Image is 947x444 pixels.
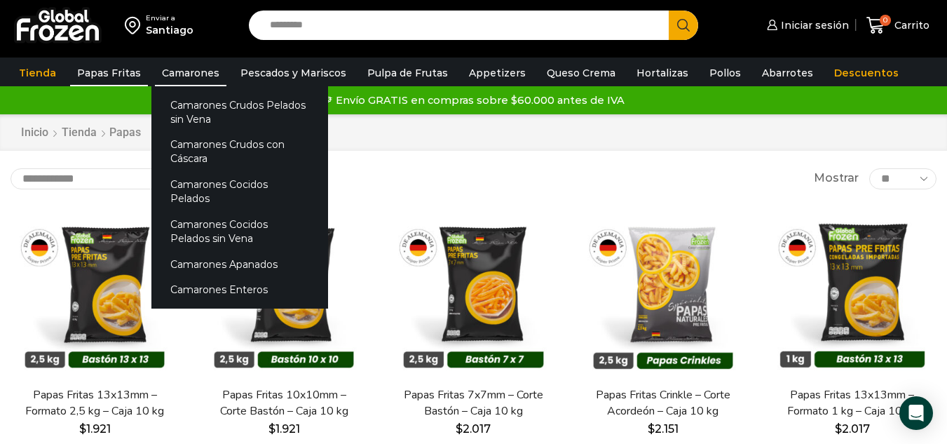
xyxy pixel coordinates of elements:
[151,251,328,277] a: Camarones Apanados
[125,13,146,37] img: address-field-icon.svg
[11,168,189,189] select: Pedido de la tienda
[61,125,97,141] a: Tienda
[20,125,49,141] a: Inicio
[208,387,360,419] a: Papas Fritas 10x10mm – Corte Bastón – Caja 10 kg
[702,60,748,86] a: Pollos
[151,172,328,212] a: Camarones Cocidos Pelados
[648,422,679,436] bdi: 2.151
[109,126,141,139] h1: Papas
[268,422,275,436] span: $
[755,60,820,86] a: Abarrotes
[151,132,328,172] a: Camarones Crudos con Cáscara
[79,422,86,436] span: $
[268,422,300,436] bdi: 1.921
[814,170,859,187] span: Mostrar
[70,60,148,86] a: Papas Fritas
[669,11,698,40] button: Search button
[360,60,455,86] a: Pulpa de Frutas
[899,396,933,430] div: Open Intercom Messenger
[12,60,63,86] a: Tienda
[20,125,141,141] nav: Breadcrumb
[462,60,533,86] a: Appetizers
[863,9,933,42] a: 0 Carrito
[155,60,226,86] a: Camarones
[891,18,929,32] span: Carrito
[151,277,328,303] a: Camarones Enteros
[456,422,463,436] span: $
[19,387,170,419] a: Papas Fritas 13x13mm – Formato 2,5 kg – Caja 10 kg
[827,60,906,86] a: Descuentos
[456,422,491,436] bdi: 2.017
[648,422,655,436] span: $
[777,18,849,32] span: Iniciar sesión
[79,422,111,436] bdi: 1.921
[777,387,928,419] a: Papas Fritas 13x13mm – Formato 1 kg – Caja 10 kg
[397,387,549,419] a: Papas Fritas 7x7mm – Corte Bastón – Caja 10 kg
[763,11,849,39] a: Iniciar sesión
[146,13,193,23] div: Enviar a
[835,422,842,436] span: $
[540,60,622,86] a: Queso Crema
[233,60,353,86] a: Pescados y Mariscos
[151,211,328,251] a: Camarones Cocidos Pelados sin Vena
[880,15,891,26] span: 0
[629,60,695,86] a: Hortalizas
[835,422,870,436] bdi: 2.017
[151,92,328,132] a: Camarones Crudos Pelados sin Vena
[146,23,193,37] div: Santiago
[587,387,739,419] a: Papas Fritas Crinkle – Corte Acordeón – Caja 10 kg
